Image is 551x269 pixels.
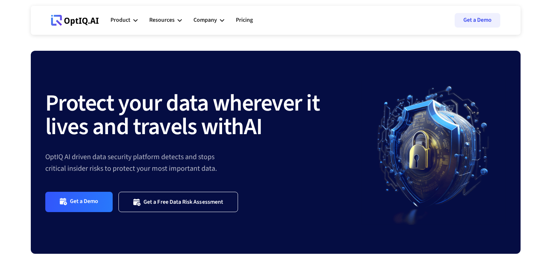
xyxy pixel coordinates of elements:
[51,9,99,31] a: Webflow Homepage
[118,192,238,212] a: Get a Free Data Risk Assessment
[193,15,217,25] div: Company
[244,110,262,144] strong: AI
[45,87,320,144] strong: Protect your data wherever it lives and travels with
[45,151,361,174] div: OptIQ AI driven data security platform detects and stops critical insider risks to protect your m...
[455,13,500,28] a: Get a Demo
[110,9,138,31] div: Product
[149,15,175,25] div: Resources
[110,15,130,25] div: Product
[70,198,99,206] div: Get a Demo
[143,198,223,206] div: Get a Free Data Risk Assessment
[45,192,113,212] a: Get a Demo
[236,9,253,31] a: Pricing
[149,9,182,31] div: Resources
[193,9,224,31] div: Company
